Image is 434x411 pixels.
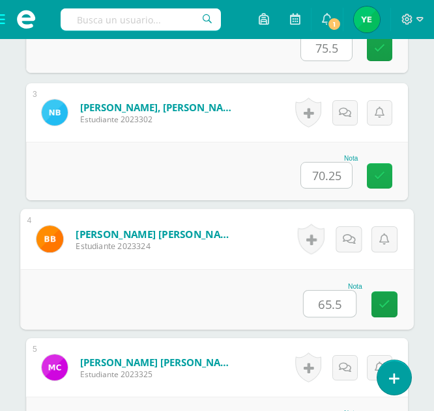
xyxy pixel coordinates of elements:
input: 0-100.0 [301,163,352,188]
a: [PERSON_NAME], [PERSON_NAME] [80,101,237,114]
span: Estudiante 2023302 [80,114,237,125]
div: Nota [300,155,358,162]
a: [PERSON_NAME] [PERSON_NAME] [80,356,237,369]
img: dae9738f873aa1ed354f6f623e778974.png [36,226,63,252]
div: Nota [303,283,362,290]
input: Busca un usuario... [61,8,221,31]
span: 1 [327,17,341,31]
a: [PERSON_NAME] [PERSON_NAME] [76,227,237,241]
span: Estudiante 2023324 [76,240,237,252]
input: 0-100.0 [304,291,356,317]
img: 4ea334474c4703b1ef172f7c323679cf.png [354,7,380,33]
span: Estudiante 2023325 [80,369,237,380]
input: 0-100.0 [301,35,352,60]
img: 068e8a75e55ac7e9ed16a40beb4b7ab7.png [42,354,68,380]
img: 420ffa6ce9e7ead82f6aec278d797962.png [42,99,68,126]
